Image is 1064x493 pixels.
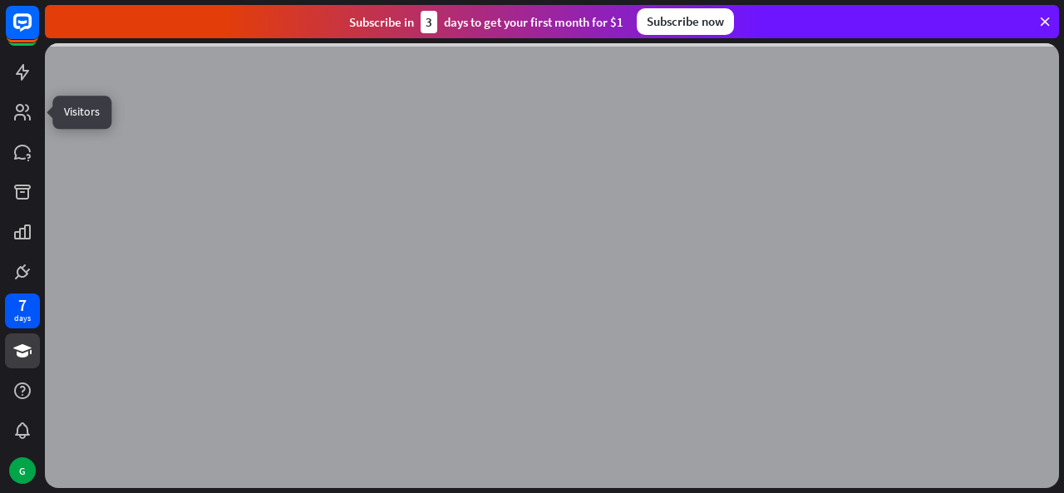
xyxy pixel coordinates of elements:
[5,293,40,328] a: 7 days
[637,8,734,35] div: Subscribe now
[14,313,31,324] div: days
[349,11,623,33] div: Subscribe in days to get your first month for $1
[421,11,437,33] div: 3
[9,457,36,484] div: G
[18,298,27,313] div: 7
